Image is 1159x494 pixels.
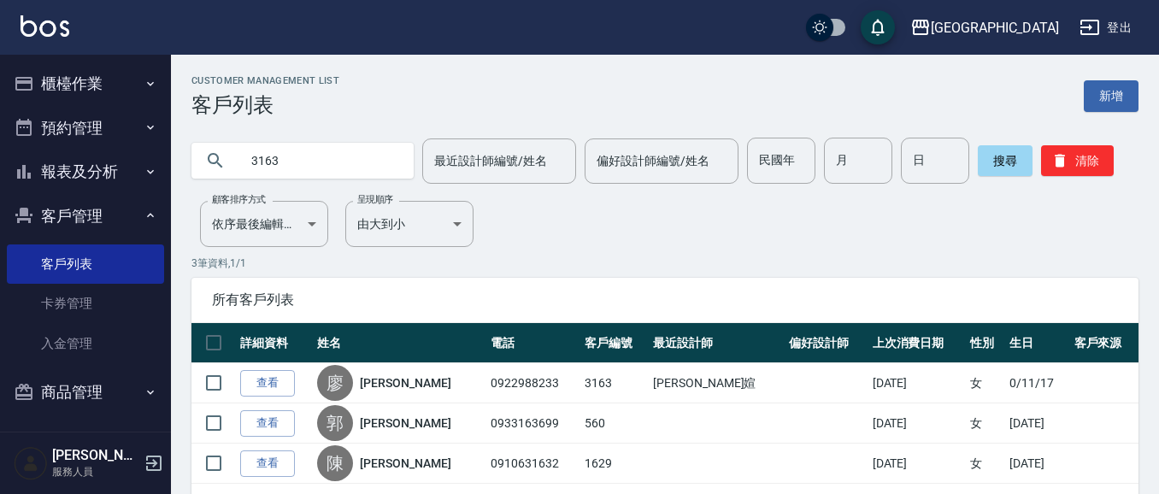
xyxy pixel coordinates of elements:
td: 1629 [580,444,649,484]
div: 郭 [317,405,353,441]
td: 0910631632 [486,444,579,484]
td: 0/11/17 [1005,363,1069,403]
td: [DATE] [1005,444,1069,484]
td: 女 [966,444,1005,484]
button: 客戶管理 [7,194,164,238]
div: 依序最後編輯時間 [200,201,328,247]
label: 顧客排序方式 [212,193,266,206]
h3: 客戶列表 [191,93,339,117]
a: [PERSON_NAME] [360,455,450,472]
a: 卡券管理 [7,284,164,323]
input: 搜尋關鍵字 [239,138,400,184]
button: 清除 [1041,145,1114,176]
td: 0922988233 [486,363,579,403]
a: 客戶列表 [7,244,164,284]
a: [PERSON_NAME] [360,415,450,432]
td: [DATE] [868,444,966,484]
div: [GEOGRAPHIC_DATA] [931,17,1059,38]
div: 陳 [317,445,353,481]
button: 櫃檯作業 [7,62,164,106]
button: save [861,10,895,44]
div: 由大到小 [345,201,474,247]
th: 上次消費日期 [868,323,966,363]
button: 商品管理 [7,370,164,415]
label: 呈現順序 [357,193,393,206]
td: [DATE] [868,363,966,403]
button: 預約管理 [7,106,164,150]
button: 搜尋 [978,145,1033,176]
img: Logo [21,15,69,37]
p: 服務人員 [52,464,139,479]
h2: Customer Management List [191,75,339,86]
td: 女 [966,363,1005,403]
td: 0933163699 [486,403,579,444]
img: Person [14,446,48,480]
th: 客戶編號 [580,323,649,363]
a: [PERSON_NAME] [360,374,450,391]
td: 女 [966,403,1005,444]
a: 查看 [240,450,295,477]
td: [PERSON_NAME]媗 [649,363,785,403]
div: 廖 [317,365,353,401]
th: 電話 [486,323,579,363]
td: 3163 [580,363,649,403]
td: [DATE] [1005,403,1069,444]
span: 所有客戶列表 [212,291,1118,309]
th: 客戶來源 [1070,323,1138,363]
button: 報表及分析 [7,150,164,194]
a: 入金管理 [7,324,164,363]
th: 生日 [1005,323,1069,363]
h5: [PERSON_NAME] [52,447,139,464]
button: 登出 [1073,12,1138,44]
td: [DATE] [868,403,966,444]
a: 查看 [240,370,295,397]
td: 560 [580,403,649,444]
th: 最近設計師 [649,323,785,363]
th: 性別 [966,323,1005,363]
button: [GEOGRAPHIC_DATA] [903,10,1066,45]
th: 偏好設計師 [785,323,868,363]
p: 3 筆資料, 1 / 1 [191,256,1138,271]
th: 詳細資料 [236,323,313,363]
a: 查看 [240,410,295,437]
a: 新增 [1084,80,1138,112]
th: 姓名 [313,323,486,363]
